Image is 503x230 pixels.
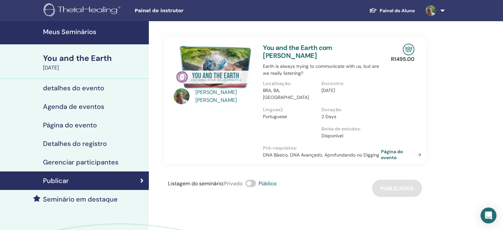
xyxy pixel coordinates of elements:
[259,180,277,187] span: Público
[364,5,420,17] a: Painel do Aluno
[43,103,104,111] h4: Agenda de eventos
[321,113,376,120] p: 2 Days
[174,44,255,90] img: You and the Earth
[135,7,234,14] span: Painel do instrutor
[195,88,257,104] a: [PERSON_NAME] [PERSON_NAME]
[481,207,496,223] div: Open Intercom Messenger
[321,80,376,87] p: Encontro :
[321,87,376,94] p: [DATE]
[43,177,69,185] h4: Publicar
[426,5,436,16] img: default.jpg
[168,180,224,187] span: Listagem do seminário :
[403,44,414,55] img: In-Person Seminar
[43,158,118,166] h4: Gerenciar participantes
[263,80,317,87] p: Localização :
[391,55,414,63] p: R 1495.00
[44,3,123,18] img: logo.png
[263,113,317,120] p: Portuguese
[43,195,118,203] h4: Seminário em destaque
[263,43,332,60] a: You and the Earth com [PERSON_NAME]
[263,63,380,77] p: Earth is always trying to communicate with us, but are we really listening?
[321,125,376,132] p: Bolsa de estudos :
[43,121,97,129] h4: Página do evento
[263,106,317,113] p: Línguas) :
[263,145,380,152] p: Pré-requisitos :
[43,84,104,92] h4: detalhes do evento
[43,140,107,148] h4: Detalhes do registro
[381,149,424,161] a: Página do evento
[224,180,243,187] span: Privado
[174,88,189,104] img: default.jpg
[39,53,149,72] a: You and the Earth[DATE]
[43,53,145,64] div: You and the Earth
[321,106,376,113] p: Duração :
[263,152,380,159] p: DNA Básico, DNA Avançado, Aprofundando no Digging
[43,28,145,36] h4: Meus Seminários
[43,64,145,72] div: [DATE]
[369,8,377,13] img: graduation-cap-white.svg
[321,132,376,139] p: Disponível
[263,87,317,101] p: BRA, BA, [GEOGRAPHIC_DATA]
